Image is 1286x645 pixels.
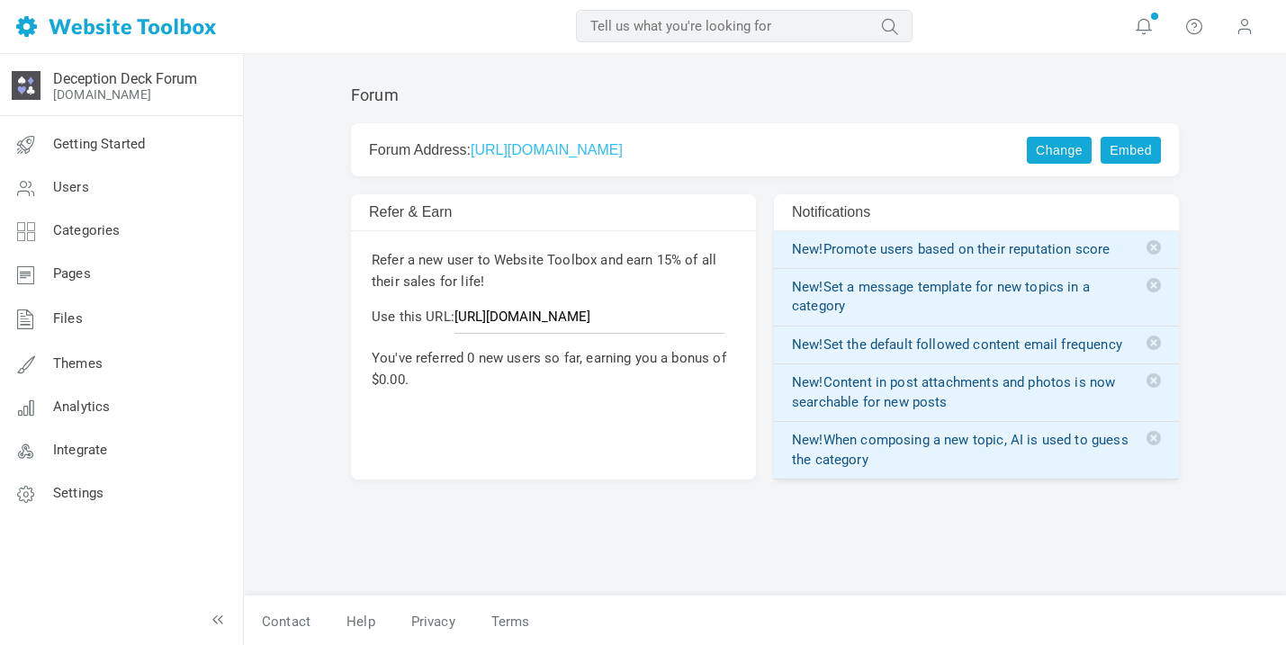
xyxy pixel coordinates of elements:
[792,431,1161,470] div: When composing a new topic, AI is used to guess the category
[53,485,103,501] span: Settings
[393,606,473,638] a: Privacy
[372,347,735,390] p: You've referred 0 new users so far, earning you a bonus of $0.00.
[576,10,913,42] input: Tell us what you're looking for
[53,355,103,372] span: Themes
[1147,336,1161,350] span: Delete notification
[53,265,91,282] span: Pages
[53,87,151,102] a: [DOMAIN_NAME]
[372,306,735,334] p: Use this URL:
[53,179,89,195] span: Users
[369,203,664,220] h2: Refer & Earn
[792,336,823,353] span: New!
[12,71,40,100] img: true%20crime%20deception%20detection%20statement%20analysis-2.png
[792,240,1161,259] a: New!Promote users based on their reputation score
[1147,373,1161,388] span: Delete notification
[1027,137,1092,164] a: Change
[53,399,110,415] span: Analytics
[1147,278,1161,292] span: Delete notification
[53,222,121,238] span: Categories
[328,606,393,638] a: Help
[792,278,1161,317] a: New!Set a message template for new topics in a category
[53,310,83,327] span: Files
[792,373,1161,412] div: Content in post attachments and photos is now searchable for new posts
[1147,240,1161,255] span: Delete notification
[351,85,399,105] h1: Forum
[473,606,530,638] a: Terms
[53,70,197,87] a: Deception Deck Forum
[244,606,328,638] a: Contact
[792,241,823,257] span: New!
[471,142,623,157] a: [URL][DOMAIN_NAME]
[792,279,823,295] span: New!
[792,374,823,390] span: New!
[792,203,1087,220] h2: Notifications
[53,136,145,152] span: Getting Started
[1147,431,1161,445] span: Delete notification
[792,432,823,448] span: New!
[372,249,735,292] p: Refer a new user to Website Toolbox and earn 15% of all their sales for life!
[792,336,1161,354] a: New!Set the default followed content email frequency
[369,141,1003,158] h2: Forum Address:
[53,442,107,458] span: Integrate
[1101,137,1161,164] a: Embed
